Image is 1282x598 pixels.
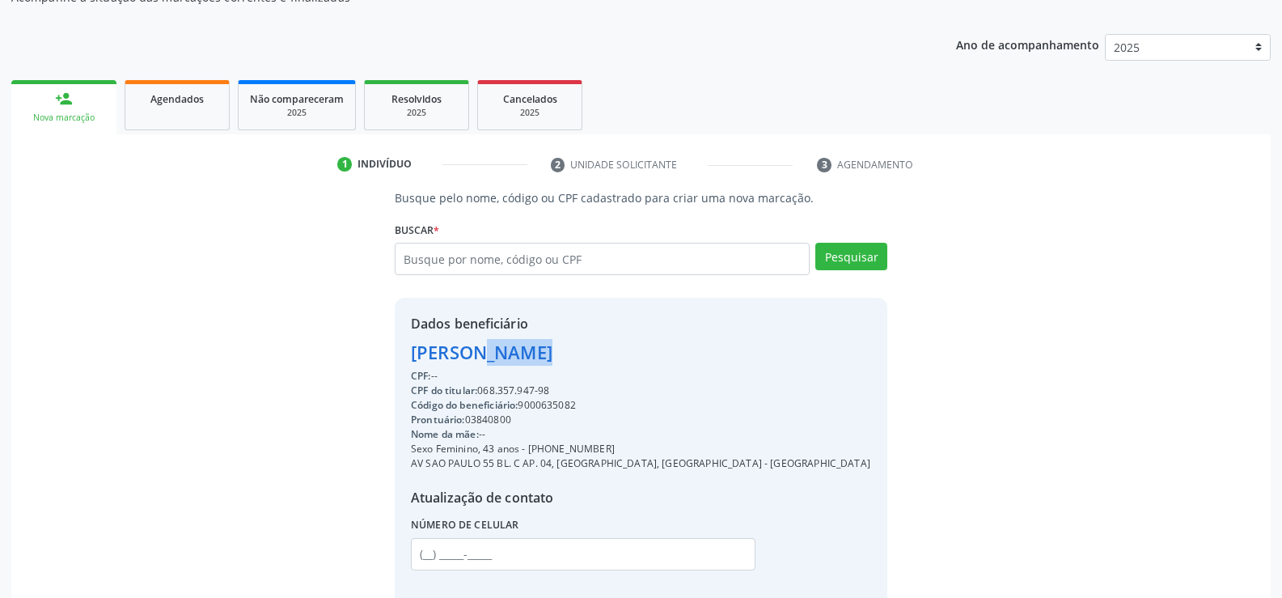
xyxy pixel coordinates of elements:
div: person_add [55,90,73,108]
label: Buscar [395,218,439,243]
div: [PERSON_NAME] [411,339,870,366]
span: Cancelados [503,92,557,106]
div: 2025 [376,107,457,119]
input: (__) _____-_____ [411,538,755,570]
span: Resolvidos [391,92,442,106]
div: 2025 [489,107,570,119]
span: Código do beneficiário: [411,398,518,412]
span: Não compareceram [250,92,344,106]
div: 2025 [250,107,344,119]
span: Agendados [150,92,204,106]
span: CPF: [411,369,431,383]
p: Busque pelo nome, código ou CPF cadastrado para criar uma nova marcação. [395,189,887,206]
span: Prontuário: [411,413,465,426]
span: CPF do titular: [411,384,477,397]
div: -- [411,369,870,384]
div: Sexo Feminino, 43 anos - [PHONE_NUMBER] [411,442,870,456]
span: Nome da mãe: [411,427,479,441]
div: Atualização de contato [411,488,870,507]
div: Dados beneficiário [411,314,870,333]
div: 9000635082 [411,398,870,413]
p: Ano de acompanhamento [956,34,1099,54]
div: 068.357.947-98 [411,384,870,398]
div: 1 [337,157,352,172]
label: Número de celular [411,513,519,538]
button: Pesquisar [815,243,887,270]
div: Indivíduo [358,157,412,172]
div: Nova marcação [23,112,105,124]
input: Busque por nome, código ou CPF [395,243,810,275]
div: AV SAO PAULO 55 BL. C AP. 04, [GEOGRAPHIC_DATA], [GEOGRAPHIC_DATA] - [GEOGRAPHIC_DATA] [411,456,870,471]
div: 03840800 [411,413,870,427]
div: -- [411,427,870,442]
